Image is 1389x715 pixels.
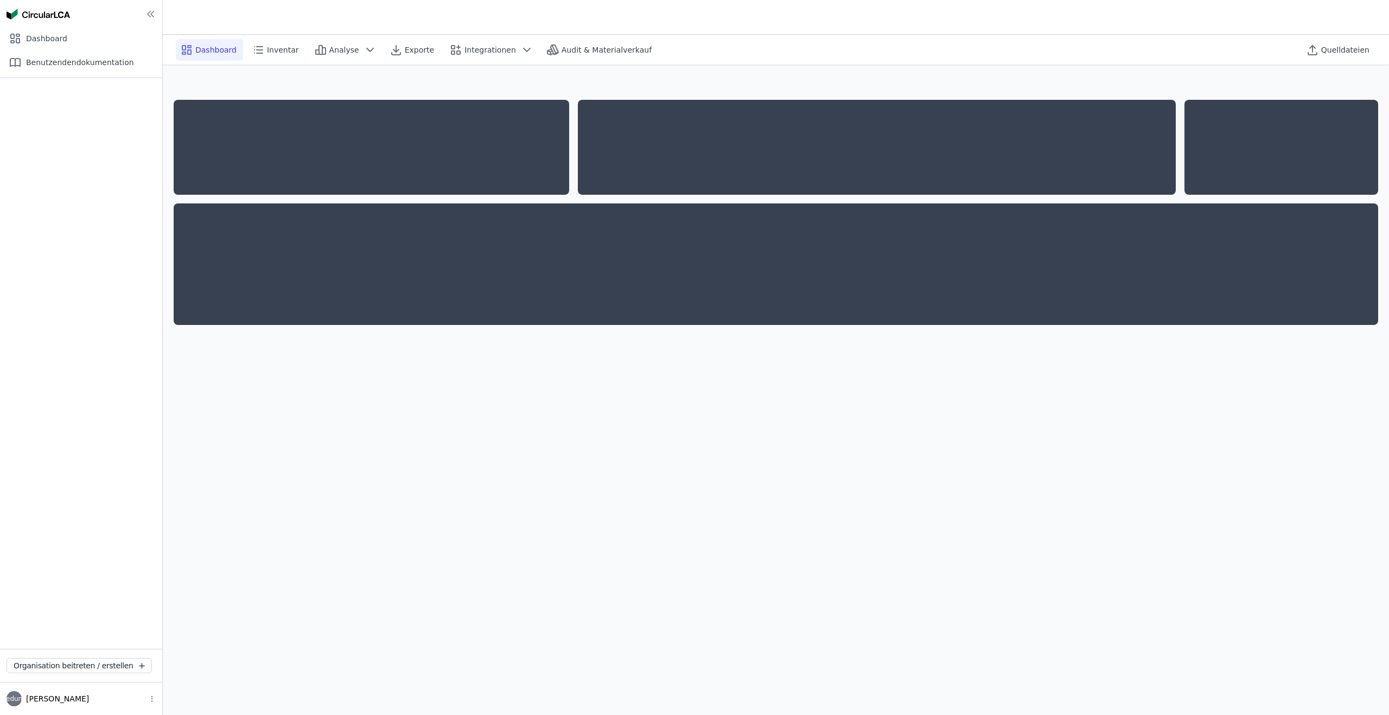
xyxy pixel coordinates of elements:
[195,44,237,55] span: Dashboard
[7,658,152,673] button: Organisation beitreten / erstellen
[464,44,516,55] span: Integrationen
[22,693,89,704] span: [PERSON_NAME]
[562,44,652,55] span: Audit & Materialverkauf
[7,9,70,20] img: Concular
[4,28,158,49] div: Dashboard
[267,44,299,55] span: Inventar
[1321,44,1369,55] span: Quelldateien
[405,44,434,55] span: Exporte
[4,52,158,73] div: Benutzendendokumentation
[329,44,359,55] span: Analyse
